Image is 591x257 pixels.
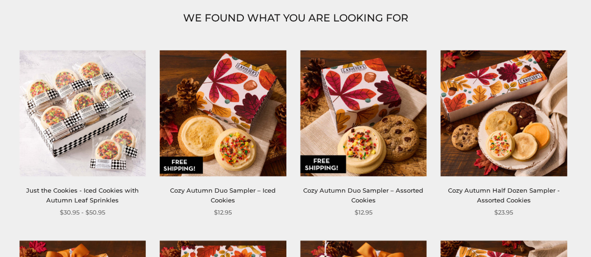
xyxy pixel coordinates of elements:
[160,50,286,176] img: Cozy Autumn Duo Sampler – Iced Cookies
[355,208,372,217] span: $12.95
[303,187,423,204] a: Cozy Autumn Duo Sampler – Assorted Cookies
[26,187,139,204] a: Just the Cookies - Iced Cookies with Autumn Leaf Sprinkles
[170,187,276,204] a: Cozy Autumn Duo Sampler – Iced Cookies
[37,10,554,27] h1: WE FOUND WHAT YOU ARE LOOKING FOR
[448,187,560,204] a: Cozy Autumn Half Dozen Sampler - Assorted Cookies
[20,50,146,176] img: Just the Cookies - Iced Cookies with Autumn Leaf Sprinkles
[60,208,105,217] span: $30.95 - $50.95
[441,50,567,176] img: Cozy Autumn Half Dozen Sampler - Assorted Cookies
[494,208,513,217] span: $23.95
[214,208,232,217] span: $12.95
[300,50,427,176] img: Cozy Autumn Duo Sampler – Assorted Cookies
[7,222,97,250] iframe: Sign Up via Text for Offers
